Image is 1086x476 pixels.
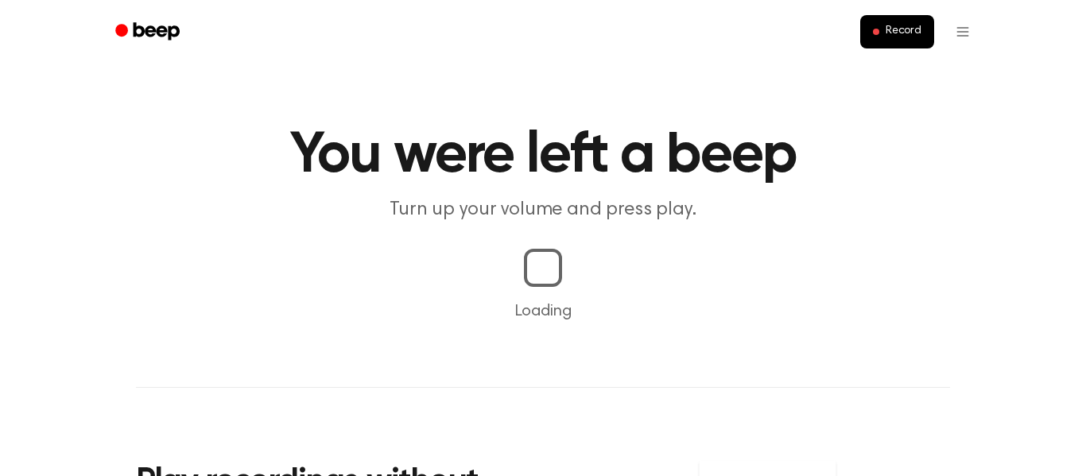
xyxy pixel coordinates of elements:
button: Record [860,15,934,48]
a: Beep [104,17,194,48]
button: Open menu [944,13,982,51]
p: Loading [19,300,1067,323]
h1: You were left a beep [136,127,950,184]
span: Record [886,25,921,39]
p: Turn up your volume and press play. [238,197,848,223]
